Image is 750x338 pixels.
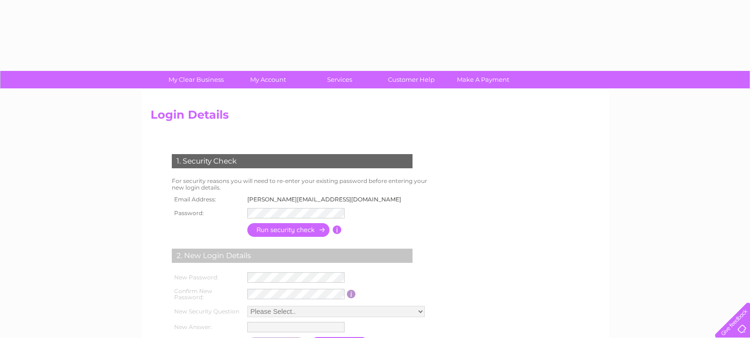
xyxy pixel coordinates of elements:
[172,249,413,263] div: 2. New Login Details
[169,270,245,285] th: New Password:
[169,320,245,335] th: New Answer:
[157,71,235,88] a: My Clear Business
[229,71,307,88] a: My Account
[372,71,450,88] a: Customer Help
[444,71,522,88] a: Make A Payment
[333,225,342,234] input: Information
[245,193,409,206] td: [PERSON_NAME][EMAIL_ADDRESS][DOMAIN_NAME]
[169,175,438,193] td: For security reasons you will need to re-enter your existing password before entering your new lo...
[169,206,245,221] th: Password:
[151,108,600,126] h2: Login Details
[301,71,379,88] a: Services
[172,154,413,168] div: 1. Security Check
[169,303,245,320] th: New Security Question
[169,285,245,304] th: Confirm New Password:
[169,193,245,206] th: Email Address:
[347,290,356,298] input: Information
